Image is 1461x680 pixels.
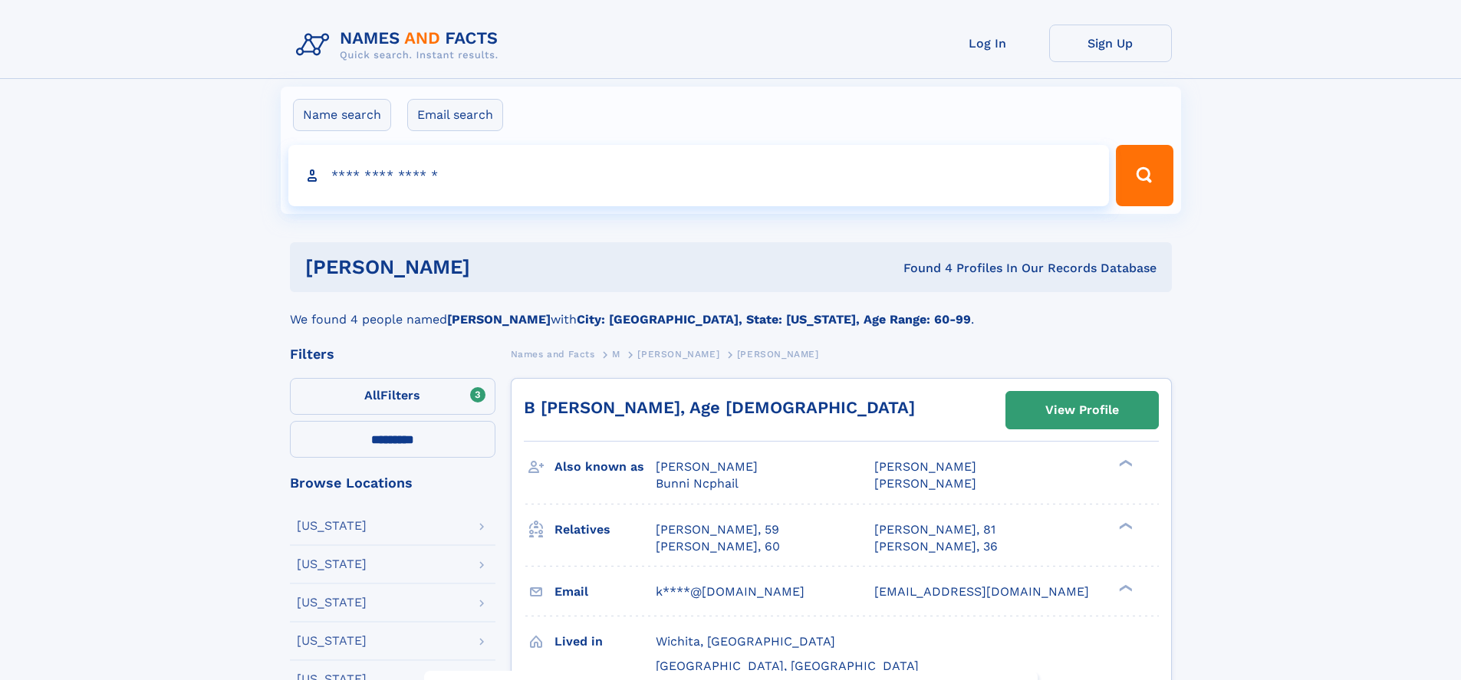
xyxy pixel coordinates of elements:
[297,596,367,609] div: [US_STATE]
[656,659,919,673] span: [GEOGRAPHIC_DATA], [GEOGRAPHIC_DATA]
[1116,145,1173,206] button: Search Button
[874,521,995,538] a: [PERSON_NAME], 81
[1006,392,1158,429] a: View Profile
[874,538,998,555] a: [PERSON_NAME], 36
[656,521,779,538] a: [PERSON_NAME], 59
[290,292,1172,329] div: We found 4 people named with .
[290,347,495,361] div: Filters
[686,260,1157,277] div: Found 4 Profiles In Our Records Database
[297,558,367,570] div: [US_STATE]
[874,459,976,474] span: [PERSON_NAME]
[874,584,1089,599] span: [EMAIL_ADDRESS][DOMAIN_NAME]
[290,378,495,415] label: Filters
[1115,521,1134,531] div: ❯
[656,538,780,555] a: [PERSON_NAME], 60
[293,99,391,131] label: Name search
[407,99,503,131] label: Email search
[1049,25,1172,62] a: Sign Up
[656,476,739,491] span: Bunni Ncphail
[290,25,511,66] img: Logo Names and Facts
[554,454,656,480] h3: Also known as
[737,349,819,360] span: [PERSON_NAME]
[637,349,719,360] span: [PERSON_NAME]
[364,388,380,402] span: All
[637,344,719,363] a: [PERSON_NAME]
[874,476,976,491] span: [PERSON_NAME]
[656,459,758,474] span: [PERSON_NAME]
[612,349,620,360] span: M
[612,344,620,363] a: M
[1045,393,1119,428] div: View Profile
[511,344,595,363] a: Names and Facts
[288,145,1110,206] input: search input
[447,312,551,327] b: [PERSON_NAME]
[554,579,656,605] h3: Email
[554,629,656,655] h3: Lived in
[297,635,367,647] div: [US_STATE]
[297,520,367,532] div: [US_STATE]
[290,476,495,490] div: Browse Locations
[305,258,687,277] h1: [PERSON_NAME]
[554,517,656,543] h3: Relatives
[524,398,915,417] a: B [PERSON_NAME], Age [DEMOGRAPHIC_DATA]
[1115,458,1134,468] div: ❯
[656,634,835,649] span: Wichita, [GEOGRAPHIC_DATA]
[1115,583,1134,593] div: ❯
[577,312,971,327] b: City: [GEOGRAPHIC_DATA], State: [US_STATE], Age Range: 60-99
[926,25,1049,62] a: Log In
